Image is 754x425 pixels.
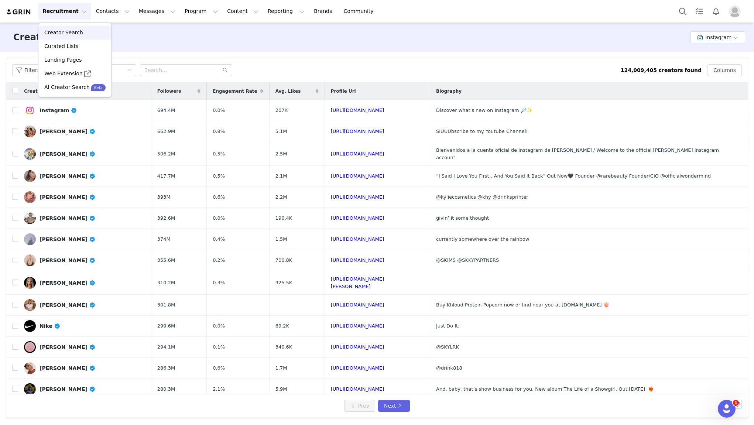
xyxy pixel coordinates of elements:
[213,88,257,95] span: Engagement Rate
[24,320,145,332] a: Nike
[40,302,96,308] div: [PERSON_NAME]
[44,29,83,37] p: Creator Search
[6,8,32,16] img: grin logo
[213,236,225,243] span: 0.4%
[436,257,499,263] span: @SKIMS @SKKYPARTNERS
[40,151,96,157] div: [PERSON_NAME]
[157,257,175,264] span: 355.6M
[40,107,77,113] div: Instagram
[40,280,96,286] div: [PERSON_NAME]
[275,279,292,287] span: 925.5K
[378,400,410,412] button: Next
[436,236,529,242] span: currently somewhere over the rainbow
[157,193,171,201] span: 393M
[690,31,745,43] button: Instagram
[436,323,459,329] span: Just Do It.
[24,104,36,116] img: v2
[275,215,292,222] span: 190.4K
[691,3,707,20] a: Tasks
[436,344,459,350] span: @SKYLRK
[213,172,225,180] span: 0.5%
[157,279,175,287] span: 310.2M
[331,302,384,308] a: [URL][DOMAIN_NAME]
[24,341,36,353] img: v2
[223,3,263,20] button: Content
[24,148,145,160] a: [PERSON_NAME]
[213,257,225,264] span: 0.2%
[331,365,384,371] a: [URL][DOMAIN_NAME]
[724,6,748,17] button: Profile
[44,56,82,64] p: Landing Pages
[436,215,489,221] span: givin’ it some thought
[24,299,36,311] img: v2
[24,320,36,332] img: v2
[213,107,225,114] span: 0.0%
[733,400,739,406] span: 1
[40,257,96,263] div: [PERSON_NAME]
[44,83,90,91] p: AI Creator Search
[331,128,384,134] a: [URL][DOMAIN_NAME]
[331,236,384,242] a: [URL][DOMAIN_NAME]
[24,170,36,182] img: v2
[331,215,384,221] a: [URL][DOMAIN_NAME]
[24,191,36,203] img: v2
[309,3,339,20] a: Brands
[436,194,528,200] span: @kyliecosmetics @khy @drinksprinter
[24,233,145,245] a: [PERSON_NAME]
[331,323,384,329] a: [URL][DOMAIN_NAME]
[436,365,462,371] span: @drink818
[134,3,180,20] button: Messages
[213,193,225,201] span: 0.6%
[213,385,225,393] span: 2.1%
[24,383,145,395] a: [PERSON_NAME]
[275,128,287,135] span: 5.1M
[223,68,228,73] i: icon: search
[213,343,225,351] span: 0.1%
[157,215,175,222] span: 392.6M
[24,170,145,182] a: [PERSON_NAME]
[157,236,171,243] span: 374M
[24,277,36,289] img: v2
[24,191,145,203] a: [PERSON_NAME]
[157,301,175,309] span: 301.8M
[44,42,78,50] p: Curated Lists
[675,3,691,20] button: Search
[331,88,356,95] span: Profile Url
[24,104,145,116] a: Instagram
[140,64,232,76] input: Search...
[331,173,384,179] a: [URL][DOMAIN_NAME]
[331,386,384,392] a: [URL][DOMAIN_NAME]
[275,364,287,372] span: 1.7M
[157,343,175,351] span: 294.1M
[40,128,96,134] div: [PERSON_NAME]
[157,385,175,393] span: 280.3M
[157,322,175,330] span: 299.6M
[40,215,96,221] div: [PERSON_NAME]
[13,31,88,44] h3: Creator Search
[707,64,742,76] button: Columns
[213,364,225,372] span: 0.6%
[275,257,292,264] span: 700.8K
[213,215,225,222] span: 0.0%
[339,3,381,20] a: Community
[275,385,287,393] span: 5.9M
[275,236,287,243] span: 1.5M
[40,386,96,392] div: [PERSON_NAME]
[331,257,384,263] a: [URL][DOMAIN_NAME]
[12,64,45,76] button: Filters
[24,341,145,353] a: [PERSON_NAME]
[24,254,36,266] img: v2
[213,128,225,135] span: 0.8%
[331,344,384,350] a: [URL][DOMAIN_NAME]
[40,236,96,242] div: [PERSON_NAME]
[157,172,175,180] span: 417.7M
[92,3,134,20] button: Contacts
[275,322,289,330] span: 69.2K
[38,3,91,20] button: Recruitment
[708,3,724,20] button: Notifications
[40,323,60,329] div: Nike
[24,254,145,266] a: [PERSON_NAME]
[436,302,609,308] span: Buy Khloud Protein Popcorn now or find near you at [DOMAIN_NAME] 🍿
[24,362,36,374] img: v2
